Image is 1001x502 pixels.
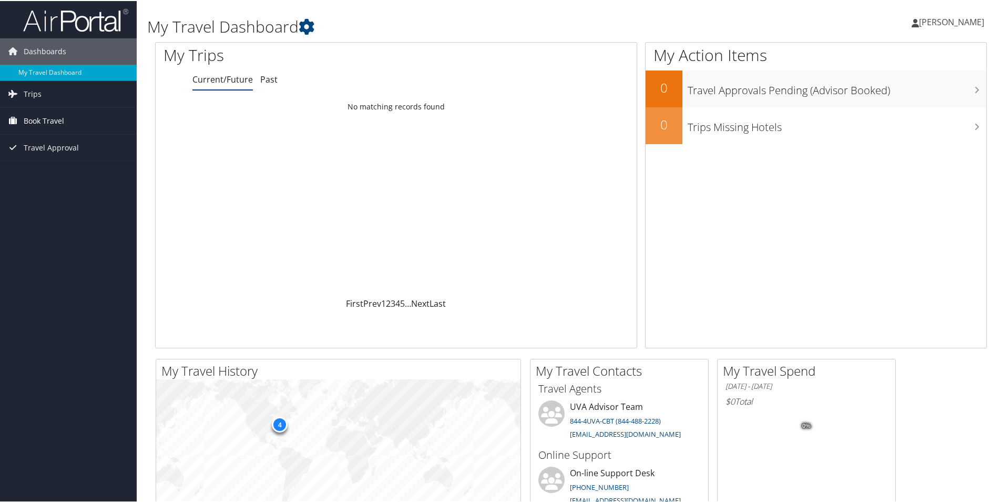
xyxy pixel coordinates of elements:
span: [PERSON_NAME] [919,15,984,27]
td: No matching records found [156,96,637,115]
h2: My Travel Contacts [536,361,708,379]
a: 1 [381,297,386,308]
a: First [346,297,363,308]
h3: Online Support [538,447,700,461]
a: Next [411,297,430,308]
h2: 0 [646,78,682,96]
h6: Total [726,395,887,406]
h1: My Trips [164,43,428,65]
h6: [DATE] - [DATE] [726,380,887,390]
h2: My Travel Spend [723,361,895,379]
h1: My Action Items [646,43,986,65]
a: Past [260,73,278,84]
span: Trips [24,80,42,106]
span: $0 [726,395,735,406]
a: Last [430,297,446,308]
a: [EMAIL_ADDRESS][DOMAIN_NAME] [570,428,681,438]
a: 3 [391,297,395,308]
a: 2 [386,297,391,308]
h1: My Travel Dashboard [147,15,712,37]
a: [PERSON_NAME] [912,5,995,37]
a: Current/Future [192,73,253,84]
span: Travel Approval [24,134,79,160]
a: 844-4UVA-CBT (844-488-2228) [570,415,661,425]
span: Book Travel [24,107,64,133]
a: [PHONE_NUMBER] [570,481,629,491]
h3: Travel Agents [538,380,700,395]
a: 4 [395,297,400,308]
a: Prev [363,297,381,308]
img: airportal-logo.png [23,7,128,32]
a: 5 [400,297,405,308]
a: 0Trips Missing Hotels [646,106,986,143]
tspan: 0% [802,422,811,428]
h2: 0 [646,115,682,133]
h2: My Travel History [161,361,520,379]
h3: Trips Missing Hotels [688,114,986,134]
span: … [405,297,411,308]
a: 0Travel Approvals Pending (Advisor Booked) [646,69,986,106]
span: Dashboards [24,37,66,64]
li: UVA Advisor Team [533,399,706,443]
h3: Travel Approvals Pending (Advisor Booked) [688,77,986,97]
div: 4 [272,416,288,431]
